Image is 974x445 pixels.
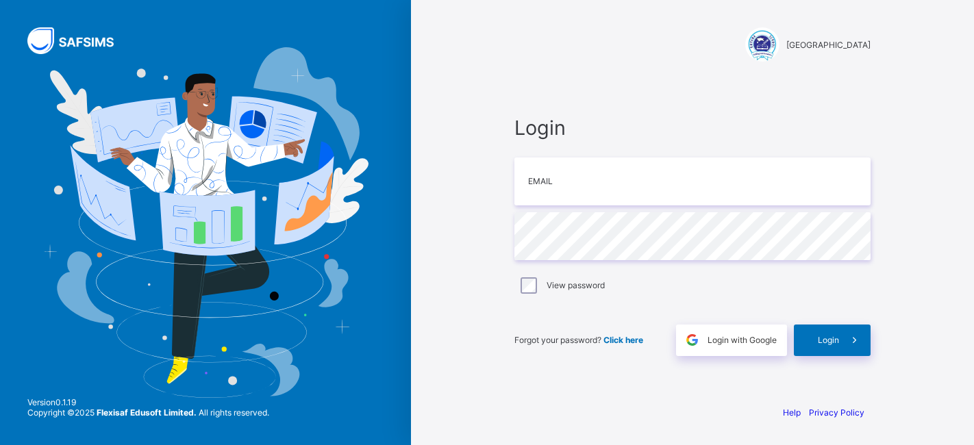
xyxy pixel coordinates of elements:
strong: Flexisaf Edusoft Limited. [97,407,197,418]
img: google.396cfc9801f0270233282035f929180a.svg [684,332,700,348]
img: Hero Image [42,47,369,398]
span: Login [514,116,871,140]
span: [GEOGRAPHIC_DATA] [786,40,871,50]
a: Privacy Policy [809,407,864,418]
span: Version 0.1.19 [27,397,269,407]
label: View password [547,280,605,290]
span: Login [818,335,839,345]
span: Copyright © 2025 All rights reserved. [27,407,269,418]
span: Login with Google [708,335,777,345]
a: Click here [603,335,643,345]
img: SAFSIMS Logo [27,27,130,54]
a: Help [783,407,801,418]
span: Forgot your password? [514,335,643,345]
